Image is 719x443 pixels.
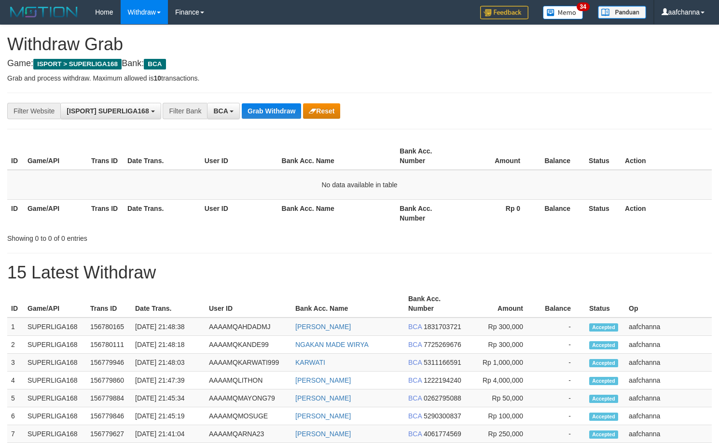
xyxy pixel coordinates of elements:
th: Trans ID [87,142,124,170]
td: aafchanna [625,389,712,407]
h1: 15 Latest Withdraw [7,263,712,282]
th: Balance [535,199,585,227]
a: [PERSON_NAME] [295,323,351,331]
span: Copy 5311166591 to clipboard [424,359,461,366]
span: ISPORT > SUPERLIGA168 [33,59,122,69]
span: BCA [144,59,166,69]
span: [ISPORT] SUPERLIGA168 [67,107,149,115]
th: Bank Acc. Number [396,199,459,227]
th: Status [585,142,621,170]
img: MOTION_logo.png [7,5,81,19]
th: Amount [459,142,535,170]
td: - [538,372,585,389]
span: Accepted [589,359,618,367]
span: Accepted [589,395,618,403]
th: Balance [535,142,585,170]
td: AAAAMQLITHON [205,372,291,389]
td: [DATE] 21:45:34 [131,389,205,407]
td: aafchanna [625,407,712,425]
td: [DATE] 21:45:19 [131,407,205,425]
th: Action [621,199,712,227]
th: Bank Acc. Name [278,199,396,227]
span: Copy 7725269676 to clipboard [424,341,461,348]
td: 156780165 [86,318,131,336]
span: Accepted [589,430,618,439]
td: 156779946 [86,354,131,372]
span: Copy 0262795088 to clipboard [424,394,461,402]
th: Bank Acc. Name [291,290,404,318]
span: Accepted [589,413,618,421]
span: BCA [213,107,228,115]
td: [DATE] 21:47:39 [131,372,205,389]
th: Balance [538,290,585,318]
a: [PERSON_NAME] [295,412,351,420]
td: [DATE] 21:48:18 [131,336,205,354]
td: aafchanna [625,336,712,354]
td: Rp 250,000 [465,425,538,443]
th: Status [585,199,621,227]
th: Game/API [24,142,87,170]
th: ID [7,199,24,227]
th: Op [625,290,712,318]
span: Copy 1831703721 to clipboard [424,323,461,331]
th: Trans ID [86,290,131,318]
a: [PERSON_NAME] [295,430,351,438]
td: AAAAMQMOSUGE [205,407,291,425]
span: BCA [408,394,422,402]
td: - [538,389,585,407]
div: Filter Website [7,103,60,119]
td: SUPERLIGA168 [24,336,86,354]
th: Date Trans. [124,142,201,170]
th: User ID [205,290,291,318]
td: SUPERLIGA168 [24,425,86,443]
th: Date Trans. [124,199,201,227]
td: Rp 100,000 [465,407,538,425]
td: AAAAMQKARWATI999 [205,354,291,372]
a: [PERSON_NAME] [295,394,351,402]
td: - [538,336,585,354]
a: NGAKAN MADE WIRYA [295,341,369,348]
td: AAAAMQARNA23 [205,425,291,443]
td: Rp 50,000 [465,389,538,407]
button: [ISPORT] SUPERLIGA168 [60,103,161,119]
img: panduan.png [598,6,646,19]
a: KARWATI [295,359,325,366]
span: BCA [408,341,422,348]
p: Grab and process withdraw. Maximum allowed is transactions. [7,73,712,83]
td: 156780111 [86,336,131,354]
td: SUPERLIGA168 [24,372,86,389]
th: ID [7,142,24,170]
td: 156779846 [86,407,131,425]
td: Rp 300,000 [465,318,538,336]
strong: 10 [153,74,161,82]
th: Amount [465,290,538,318]
td: Rp 1,000,000 [465,354,538,372]
div: Filter Bank [163,103,207,119]
button: Grab Withdraw [242,103,301,119]
th: User ID [201,142,278,170]
td: SUPERLIGA168 [24,407,86,425]
span: Copy 4061774569 to clipboard [424,430,461,438]
td: Rp 4,000,000 [465,372,538,389]
span: BCA [408,323,422,331]
td: aafchanna [625,318,712,336]
td: 156779627 [86,425,131,443]
td: SUPERLIGA168 [24,354,86,372]
td: aafchanna [625,425,712,443]
th: Status [585,290,625,318]
td: - [538,354,585,372]
span: 34 [577,2,590,11]
span: Accepted [589,377,618,385]
td: 4 [7,372,24,389]
div: Showing 0 to 0 of 0 entries [7,230,292,243]
td: Rp 300,000 [465,336,538,354]
td: AAAAMQMAYONG79 [205,389,291,407]
th: ID [7,290,24,318]
td: No data available in table [7,170,712,200]
span: BCA [408,430,422,438]
td: 7 [7,425,24,443]
th: Date Trans. [131,290,205,318]
td: SUPERLIGA168 [24,389,86,407]
span: Accepted [589,323,618,332]
th: Bank Acc. Name [278,142,396,170]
